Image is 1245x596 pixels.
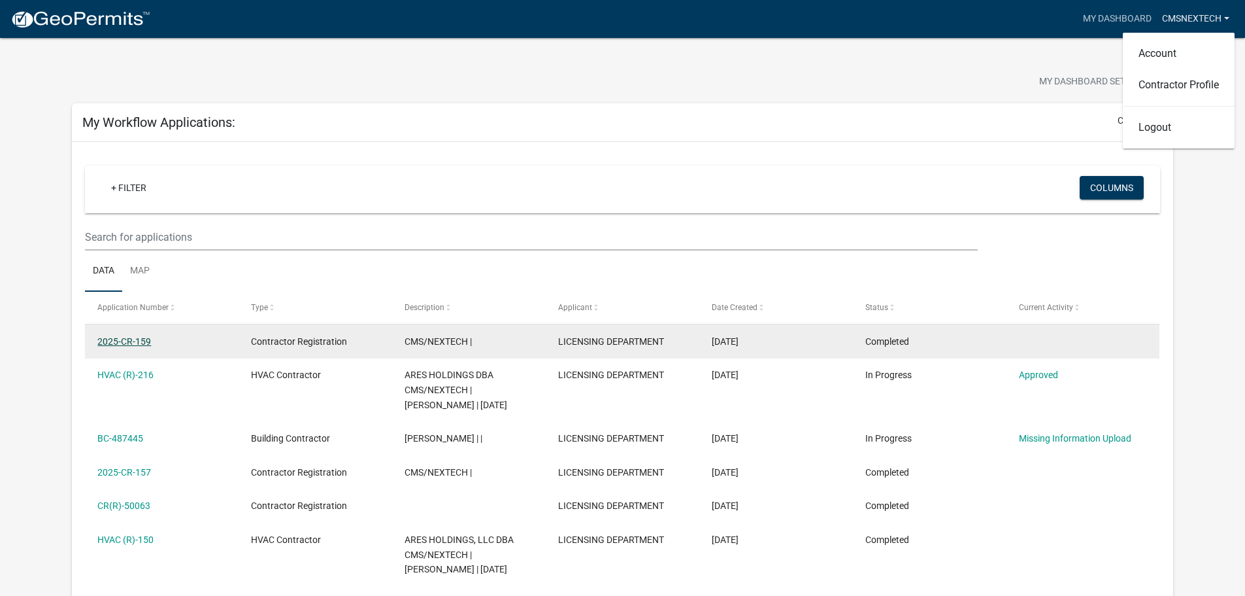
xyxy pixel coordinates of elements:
[85,251,122,292] a: Data
[1080,176,1144,200] button: Columns
[405,467,472,478] span: CMS/NEXTECH |
[558,500,664,511] span: LICENSING DEPARTMENT
[712,467,739,478] span: 09/30/2025
[699,292,853,323] datatable-header-cell: Date Created
[85,224,977,251] input: Search for applications
[852,292,1006,323] datatable-header-cell: Status
[97,535,154,545] a: HVAC (R)-150
[865,370,912,380] span: In Progress
[712,433,739,444] span: 10/03/2025
[558,467,664,478] span: LICENSING DEPARTMENT
[1019,370,1058,380] a: Approved
[865,336,909,347] span: Completed
[97,370,154,380] a: HVAC (R)-216
[1019,433,1131,444] a: Missing Information Upload
[405,336,472,347] span: CMS/NEXTECH |
[251,535,321,545] span: HVAC Contractor
[1123,38,1235,69] a: Account
[712,535,739,545] span: 12/09/2024
[251,370,321,380] span: HVAC Contractor
[865,535,909,545] span: Completed
[82,114,235,130] h5: My Workflow Applications:
[558,370,664,380] span: LICENSING DEPARTMENT
[251,500,347,511] span: Contractor Registration
[865,303,888,312] span: Status
[546,292,699,323] datatable-header-cell: Applicant
[251,467,347,478] span: Contractor Registration
[122,251,158,292] a: Map
[1123,69,1235,101] a: Contractor Profile
[1157,7,1235,31] a: CMSNEXTECH
[865,433,912,444] span: In Progress
[865,467,909,478] span: Completed
[97,336,151,347] a: 2025-CR-159
[405,535,514,575] span: ARES HOLDINGS, LLC DBA CMS/NEXTECH | DAVID GRZECH | 12/31/2025
[1078,7,1157,31] a: My Dashboard
[865,500,909,511] span: Completed
[558,336,664,347] span: LICENSING DEPARTMENT
[1123,33,1235,149] div: CMSNEXTECH
[1039,75,1152,90] span: My Dashboard Settings
[712,370,739,380] span: 10/03/2025
[712,500,739,511] span: 03/03/2025
[558,303,592,312] span: Applicant
[405,370,507,410] span: ARES HOLDINGS DBA CMS/NEXTECH | DAVID GRZECH | 12/31/2026
[712,303,757,312] span: Date Created
[251,303,268,312] span: Type
[239,292,392,323] datatable-header-cell: Type
[97,433,143,444] a: BC-487445
[251,433,330,444] span: Building Contractor
[101,176,157,200] a: + Filter
[97,467,151,478] a: 2025-CR-157
[1118,114,1163,128] button: collapse
[1123,112,1235,143] a: Logout
[405,433,482,444] span: DAVID GRZECH | |
[251,336,347,347] span: Contractor Registration
[1006,292,1159,323] datatable-header-cell: Current Activity
[405,303,444,312] span: Description
[558,535,664,545] span: LICENSING DEPARTMENT
[1019,303,1073,312] span: Current Activity
[97,500,150,511] a: CR(R)-50063
[97,303,169,312] span: Application Number
[558,433,664,444] span: LICENSING DEPARTMENT
[85,292,239,323] datatable-header-cell: Application Number
[392,292,546,323] datatable-header-cell: Description
[712,336,739,347] span: 10/08/2025
[1029,69,1180,95] button: My Dashboard Settingssettings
